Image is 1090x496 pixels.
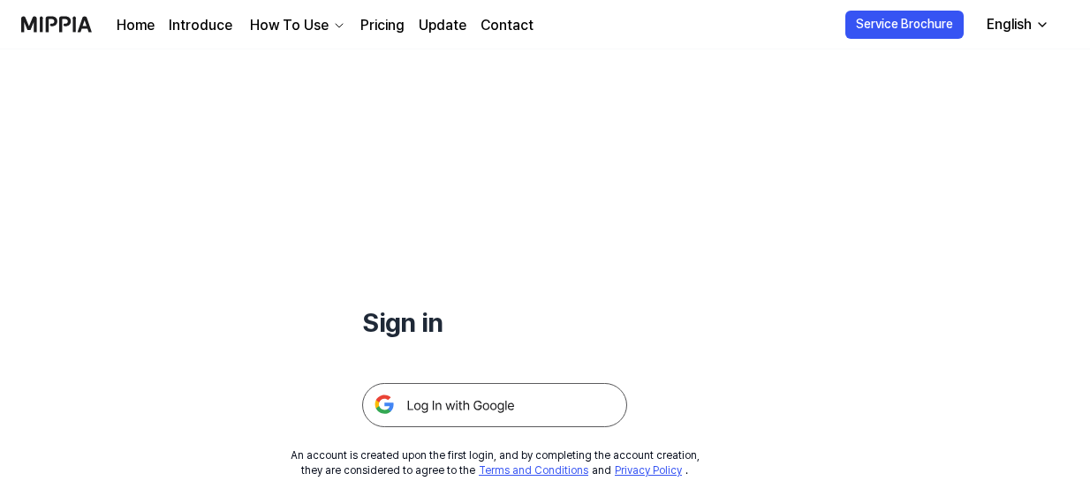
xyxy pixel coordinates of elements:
button: How To Use [246,15,346,36]
img: 구글 로그인 버튼 [362,383,627,427]
a: Contact [481,15,534,36]
a: Home [117,15,155,36]
div: How To Use [246,15,332,36]
div: English [983,14,1035,35]
a: Privacy Policy [615,464,682,477]
div: An account is created upon the first login, and by completing the account creation, they are cons... [291,448,700,478]
a: Terms and Conditions [479,464,588,477]
a: Pricing [360,15,405,36]
h1: Sign in [362,304,627,341]
button: Service Brochure [845,11,964,39]
a: Introduce [169,15,232,36]
button: English [973,7,1060,42]
a: Update [419,15,466,36]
